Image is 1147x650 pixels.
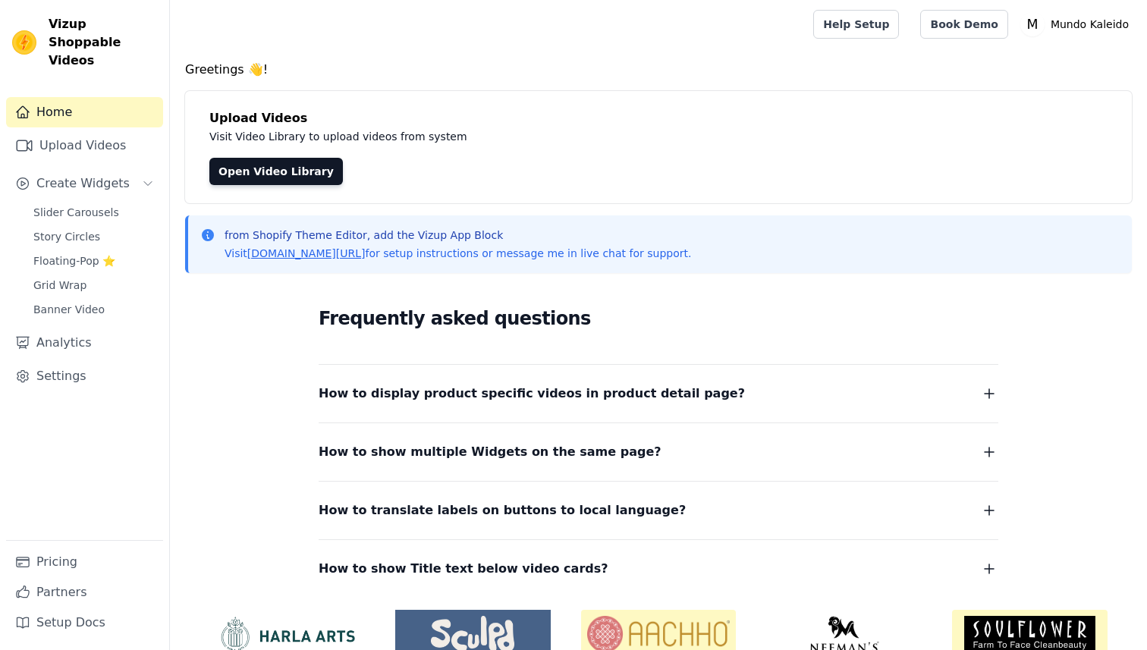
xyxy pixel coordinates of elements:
[33,229,100,244] span: Story Circles
[6,328,163,358] a: Analytics
[33,253,115,268] span: Floating-Pop ⭐
[225,228,691,243] p: from Shopify Theme Editor, add the Vizup App Block
[36,174,130,193] span: Create Widgets
[6,608,163,638] a: Setup Docs
[319,441,998,463] button: How to show multiple Widgets on the same page?
[1045,11,1135,38] p: Mundo Kaleido
[6,130,163,161] a: Upload Videos
[319,383,998,404] button: How to display product specific videos in product detail page?
[6,97,163,127] a: Home
[319,558,998,579] button: How to show Title text below video cards?
[24,250,163,272] a: Floating-Pop ⭐
[319,558,608,579] span: How to show Title text below video cards?
[6,168,163,199] button: Create Widgets
[813,10,899,39] a: Help Setup
[209,158,343,185] a: Open Video Library
[24,275,163,296] a: Grid Wrap
[920,10,1007,39] a: Book Demo
[319,500,686,521] span: How to translate labels on buttons to local language?
[24,202,163,223] a: Slider Carousels
[185,61,1132,79] h4: Greetings 👋!
[247,247,366,259] a: [DOMAIN_NAME][URL]
[24,226,163,247] a: Story Circles
[24,299,163,320] a: Banner Video
[209,127,889,146] p: Visit Video Library to upload videos from system
[1026,17,1038,32] text: M
[12,30,36,55] img: Vizup
[33,205,119,220] span: Slider Carousels
[33,278,86,293] span: Grid Wrap
[225,246,691,261] p: Visit for setup instructions or message me in live chat for support.
[33,302,105,317] span: Banner Video
[319,303,998,334] h2: Frequently asked questions
[319,500,998,521] button: How to translate labels on buttons to local language?
[6,361,163,391] a: Settings
[6,577,163,608] a: Partners
[319,441,661,463] span: How to show multiple Widgets on the same page?
[209,109,1108,127] h4: Upload Videos
[6,547,163,577] a: Pricing
[319,383,745,404] span: How to display product specific videos in product detail page?
[1020,11,1135,38] button: M Mundo Kaleido
[49,15,157,70] span: Vizup Shoppable Videos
